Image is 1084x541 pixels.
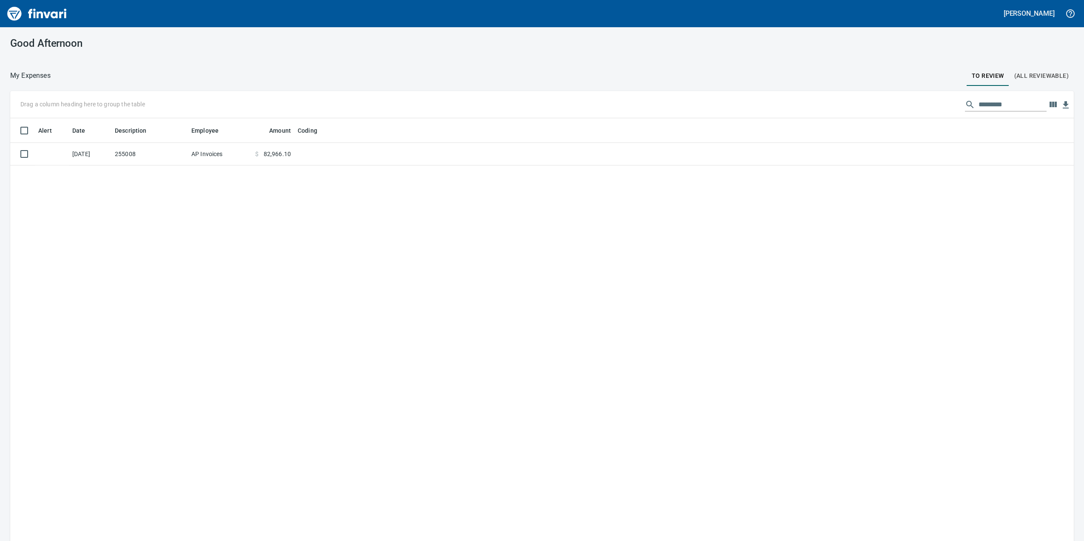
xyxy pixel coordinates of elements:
[5,3,69,24] img: Finvari
[72,125,85,136] span: Date
[191,125,219,136] span: Employee
[972,71,1004,81] span: To Review
[115,125,158,136] span: Description
[115,125,147,136] span: Description
[10,71,51,81] nav: breadcrumb
[1001,7,1057,20] button: [PERSON_NAME]
[111,143,188,165] td: 255008
[10,37,351,49] h3: Good Afternoon
[69,143,111,165] td: [DATE]
[298,125,328,136] span: Coding
[38,125,63,136] span: Alert
[38,125,52,136] span: Alert
[1059,99,1072,111] button: Download Table
[298,125,317,136] span: Coding
[1014,71,1069,81] span: (All Reviewable)
[188,143,252,165] td: AP Invoices
[258,125,291,136] span: Amount
[269,125,291,136] span: Amount
[1047,98,1059,111] button: Choose columns to display
[20,100,145,108] p: Drag a column heading here to group the table
[264,150,291,158] span: 82,966.10
[72,125,97,136] span: Date
[1004,9,1055,18] h5: [PERSON_NAME]
[191,125,230,136] span: Employee
[10,71,51,81] p: My Expenses
[255,150,259,158] span: $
